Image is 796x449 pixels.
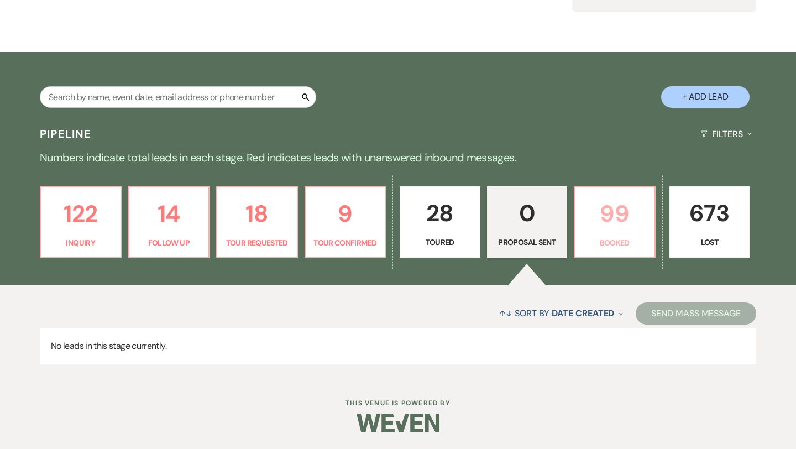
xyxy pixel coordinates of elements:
a: 99Booked [574,186,656,258]
p: Proposal Sent [494,236,561,248]
button: + Add Lead [661,86,750,108]
p: Lost [677,236,743,248]
p: Follow Up [136,237,202,249]
p: Tour Confirmed [312,237,379,249]
p: 122 [48,195,114,232]
a: 122Inquiry [40,186,122,258]
p: No leads in this stage currently. [40,328,756,364]
input: Search by name, event date, email address or phone number [40,86,316,108]
p: Tour Requested [224,237,290,249]
a: 28Toured [400,186,480,258]
img: Weven Logo [357,404,439,442]
p: 28 [407,195,473,232]
p: Toured [407,236,473,248]
a: 673Lost [669,186,750,258]
p: 9 [312,195,379,232]
span: Date Created [552,307,614,319]
button: Filters [696,119,756,149]
button: Sort By Date Created [495,299,627,328]
p: Inquiry [48,237,114,249]
a: 14Follow Up [128,186,210,258]
a: 0Proposal Sent [487,186,568,258]
p: 14 [136,195,202,232]
p: 18 [224,195,290,232]
p: 673 [677,195,743,232]
p: Booked [582,237,648,249]
a: 18Tour Requested [216,186,298,258]
p: 0 [494,195,561,232]
h3: Pipeline [40,126,92,142]
span: ↑↓ [499,307,512,319]
button: Send Mass Message [636,302,756,325]
a: 9Tour Confirmed [305,186,386,258]
p: 99 [582,195,648,232]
